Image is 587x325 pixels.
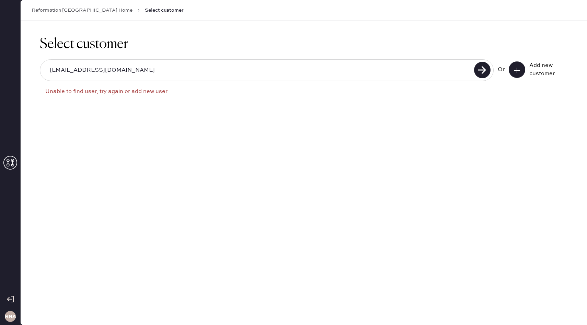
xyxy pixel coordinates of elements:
input: Search by email or phone number [44,62,472,78]
a: Reformation [GEOGRAPHIC_DATA] Home [32,7,133,14]
div: Unable to find user, try again or add new user [45,88,494,95]
h3: RNA [5,314,16,319]
div: Add new customer [529,61,564,78]
div: Or [498,66,505,74]
h1: Select customer [40,36,568,53]
span: Select customer [145,7,184,14]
